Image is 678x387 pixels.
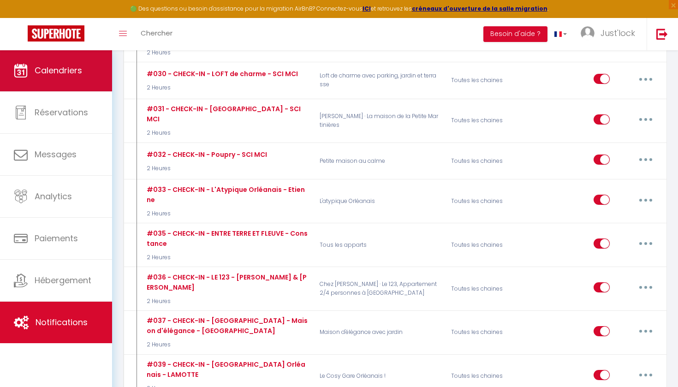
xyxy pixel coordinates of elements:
a: ... Just'lock [574,18,647,50]
a: Chercher [134,18,179,50]
p: 2 Heures [144,209,308,218]
div: #033 - CHECK-IN - L'Atypique Orléanais - Etienne [144,185,308,205]
span: Réservations [35,107,88,118]
span: Paiements [35,232,78,244]
p: Tous les apparts [314,228,445,262]
div: Toutes les chaines [445,148,533,174]
p: Chez [PERSON_NAME] · Le 123, Appartement 2/4 personnes à [GEOGRAPHIC_DATA] [314,272,445,306]
div: #039 - CHECK-IN - [GEOGRAPHIC_DATA] Orléanais - LAMOTTE [144,359,308,380]
p: 2 Heures [144,297,308,306]
p: 2 Heures [144,83,298,92]
p: 2 Heures [144,164,267,173]
div: #031 - CHECK-IN - [GEOGRAPHIC_DATA] - SCI MCI [144,104,308,124]
p: 2 Heures [144,253,308,262]
p: 2 Heures [144,48,308,57]
span: Just'lock [601,27,635,39]
p: L'atypique Orléanais [314,185,445,218]
img: ... [581,26,595,40]
a: ICI [363,5,371,12]
button: Besoin d'aide ? [483,26,547,42]
span: Analytics [35,191,72,202]
span: Messages [35,149,77,160]
img: logout [656,28,668,40]
span: Calendriers [35,65,82,76]
div: #030 - CHECK-IN - LOFT de charme - SCI MCI [144,69,298,79]
div: Toutes les chaines [445,185,533,218]
button: Ouvrir le widget de chat LiveChat [7,4,35,31]
div: Toutes les chaines [445,67,533,94]
div: Toutes les chaines [445,316,533,349]
div: #036 - CHECK-IN - LE 123 - [PERSON_NAME] & [PERSON_NAME] [144,272,308,292]
span: Notifications [36,316,88,328]
img: Super Booking [28,25,84,42]
div: #037 - CHECK-IN - [GEOGRAPHIC_DATA] - Maison d'élégance - [GEOGRAPHIC_DATA] [144,316,308,336]
p: 2 Heures [144,340,308,349]
p: Maison d'élégance avec jardin [314,316,445,349]
div: Toutes les chaines [445,228,533,262]
div: #035 - CHECK-IN - ENTRE TERRE ET FLEUVE - Constance [144,228,308,249]
div: Toutes les chaines [445,104,533,137]
p: Loft de charme avec parking, jardin et terrasse [314,67,445,94]
span: Chercher [141,28,172,38]
a: créneaux d'ouverture de la salle migration [412,5,547,12]
p: [PERSON_NAME] · La maison de la Petite Martinières [314,104,445,137]
div: #032 - CHECK-IN - Poupry - SCI MCI [144,149,267,160]
div: Toutes les chaines [445,272,533,306]
span: Hébergement [35,274,91,286]
p: 2 Heures [144,129,308,137]
p: Petite maison au calme [314,148,445,174]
